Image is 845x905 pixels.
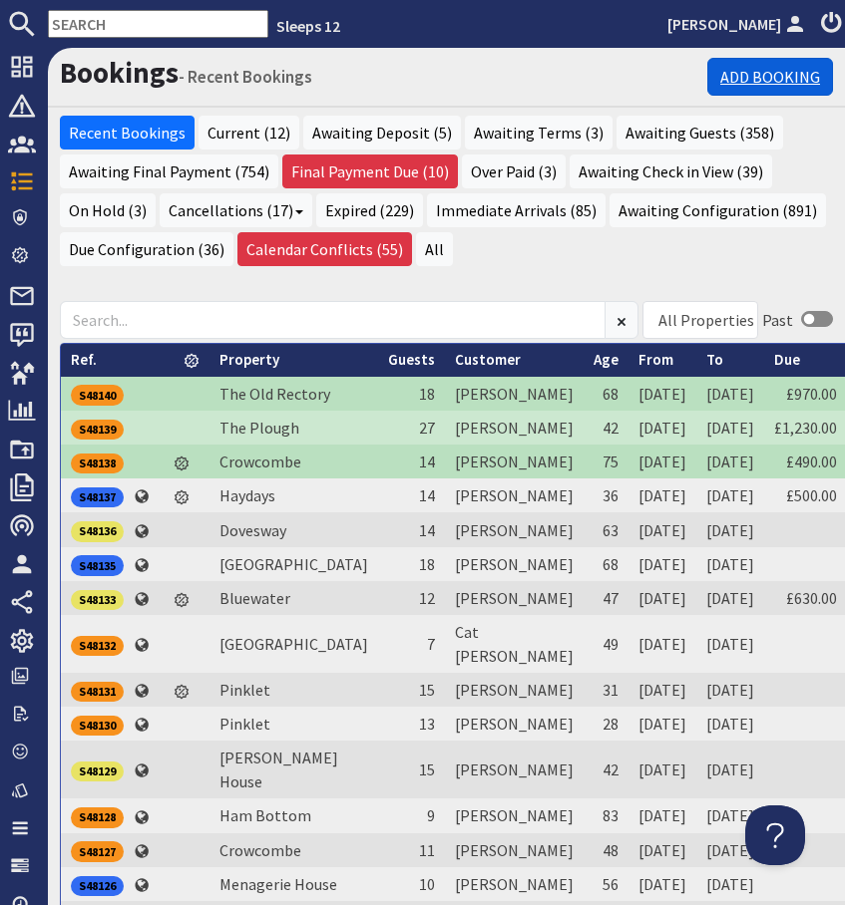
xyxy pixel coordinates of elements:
td: [DATE] [696,798,764,832]
div: S48129 [71,761,124,781]
a: Menagerie House [219,874,337,894]
td: [DATE] [696,833,764,867]
div: S48126 [71,876,124,896]
td: [DATE] [629,833,696,867]
a: Crowcombe [219,452,301,471]
td: [DATE] [696,673,764,707]
div: S48138 [71,453,124,473]
td: [DATE] [696,581,764,615]
a: £630.00 [786,588,837,608]
a: S48140 [71,384,124,404]
a: £970.00 [786,384,837,404]
span: 11 [419,840,435,860]
td: [DATE] [629,707,696,741]
td: 31 [584,673,629,707]
td: [DATE] [696,547,764,581]
div: All Properties [658,308,754,332]
span: 14 [419,485,435,505]
td: 63 [584,512,629,546]
a: Pinklet [219,680,270,700]
a: Awaiting Terms (3) [465,116,613,150]
a: Current (12) [199,116,299,150]
td: [PERSON_NAME] [445,581,584,615]
span: 12 [419,588,435,608]
td: [PERSON_NAME] [445,707,584,741]
td: [DATE] [696,512,764,546]
td: [DATE] [629,615,696,673]
td: 36 [584,478,629,512]
a: Awaiting Deposit (5) [303,116,461,150]
a: Customer [455,350,521,369]
a: Ref. [71,350,97,369]
td: 47 [584,581,629,615]
a: S48127 [71,840,124,860]
span: 9 [427,805,435,825]
a: Haydays [219,485,275,505]
div: S48131 [71,682,124,702]
td: [DATE] [629,512,696,546]
small: - Recent Bookings [179,66,312,88]
a: Guests [388,350,435,369]
td: [PERSON_NAME] [445,741,584,798]
span: 15 [419,759,435,779]
a: Pinklet [219,714,270,734]
a: On Hold (3) [60,193,156,227]
a: S48131 [71,680,124,700]
a: Awaiting Final Payment (754) [60,154,278,188]
a: S48128 [71,805,124,825]
a: S48137 [71,485,124,505]
td: [PERSON_NAME] [445,411,584,445]
a: Ham Bottom [219,805,311,825]
td: 68 [584,547,629,581]
div: Past [762,308,793,332]
span: 27 [419,418,435,438]
a: Crowcombe [219,840,301,860]
a: [PERSON_NAME] House [219,748,338,791]
div: S48127 [71,841,124,861]
a: Age [594,350,619,369]
td: [DATE] [629,741,696,798]
td: [PERSON_NAME] [445,547,584,581]
div: S48137 [71,487,124,507]
td: [DATE] [629,411,696,445]
a: S48126 [71,874,124,894]
span: 14 [419,520,435,540]
td: [DATE] [696,867,764,901]
a: Dovesway [219,520,286,540]
a: S48130 [71,714,124,734]
td: 49 [584,615,629,673]
a: Property [219,350,279,369]
a: S48139 [71,418,124,438]
div: S48130 [71,716,124,736]
a: Bluewater [219,588,290,608]
span: 18 [419,384,435,404]
span: 14 [419,452,435,471]
div: S48128 [71,807,124,827]
td: [PERSON_NAME] [445,478,584,512]
td: 68 [584,377,629,411]
span: 15 [419,680,435,700]
div: S48133 [71,590,124,610]
a: From [638,350,673,369]
span: 10 [419,874,435,894]
a: Add Booking [707,58,833,96]
td: [DATE] [629,673,696,707]
a: [GEOGRAPHIC_DATA] [219,554,368,574]
span: 13 [419,714,435,734]
td: 42 [584,411,629,445]
a: [GEOGRAPHIC_DATA] [219,634,368,654]
a: Final Payment Due (10) [282,154,458,188]
td: [DATE] [696,478,764,512]
a: Bookings [60,55,179,91]
td: [PERSON_NAME] [445,833,584,867]
a: S48138 [71,452,124,471]
td: [DATE] [629,377,696,411]
a: £1,230.00 [774,418,837,438]
a: Awaiting Configuration (891) [610,193,826,227]
td: 42 [584,741,629,798]
a: Awaiting Check in View (39) [570,154,772,188]
div: S48139 [71,420,124,440]
a: Due Configuration (36) [60,232,233,266]
td: 48 [584,833,629,867]
td: [PERSON_NAME] [445,673,584,707]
